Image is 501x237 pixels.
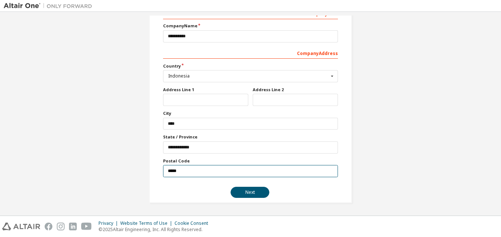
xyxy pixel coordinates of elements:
img: facebook.svg [45,223,52,230]
p: © 2025 Altair Engineering, Inc. All Rights Reserved. [99,226,213,233]
label: Address Line 1 [163,87,248,93]
label: State / Province [163,134,338,140]
label: Country [163,63,338,69]
div: Website Terms of Use [120,220,175,226]
div: Indonesia [168,74,329,78]
label: Postal Code [163,158,338,164]
img: instagram.svg [57,223,65,230]
img: altair_logo.svg [2,223,40,230]
div: Privacy [99,220,120,226]
div: Cookie Consent [175,220,213,226]
img: Altair One [4,2,96,10]
img: youtube.svg [81,223,92,230]
label: Company Name [163,23,338,29]
button: Next [231,187,269,198]
label: City [163,110,338,116]
div: Company Address [163,47,338,59]
img: linkedin.svg [69,223,77,230]
label: Address Line 2 [253,87,338,93]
